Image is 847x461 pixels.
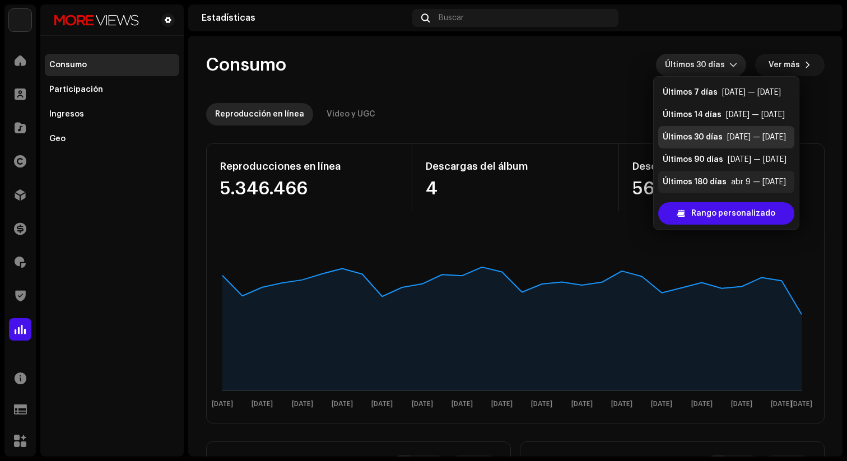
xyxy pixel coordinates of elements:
[658,81,794,104] li: Últimos 7 días
[252,401,273,408] text: [DATE]
[632,157,811,175] div: Descargas de pistas
[412,401,433,408] text: [DATE]
[371,401,393,408] text: [DATE]
[791,401,812,408] text: [DATE]
[658,193,794,216] li: Últimos 365 días
[45,103,179,125] re-m-nav-item: Ingresos
[220,157,398,175] div: Reproducciones en línea
[658,148,794,171] li: Últimos 90 días
[426,157,604,175] div: Descargas del álbum
[215,103,304,125] div: Reproducción en línea
[691,202,775,225] span: Rango personalizado
[663,87,718,98] div: Últimos 7 días
[663,109,722,120] div: Últimos 14 días
[426,180,604,198] div: 4
[771,401,792,408] text: [DATE]
[49,134,66,143] div: Geo
[571,401,593,408] text: [DATE]
[292,401,313,408] text: [DATE]
[726,109,785,120] div: [DATE] — [DATE]
[45,54,179,76] re-m-nav-item: Consumo
[658,171,794,193] li: Últimos 180 días
[220,180,398,198] div: 5.346.466
[731,176,786,188] div: abr 9 — [DATE]
[206,54,286,76] span: Consumo
[651,401,672,408] text: [DATE]
[729,54,737,76] div: dropdown trigger
[332,401,353,408] text: [DATE]
[663,132,723,143] div: Últimos 30 días
[665,54,729,76] span: Últimos 30 días
[654,77,799,220] ul: Option List
[49,13,143,27] img: 022bc622-acf9-44f3-be7c-945a65ee7bb4
[439,13,464,22] span: Buscar
[49,110,84,119] div: Ingresos
[49,85,103,94] div: Participación
[722,87,781,98] div: [DATE] — [DATE]
[632,180,811,198] div: 56
[727,132,786,143] div: [DATE] — [DATE]
[663,154,723,165] div: Últimos 90 días
[452,401,473,408] text: [DATE]
[45,128,179,150] re-m-nav-item: Geo
[731,401,752,408] text: [DATE]
[663,176,727,188] div: Últimos 180 días
[658,104,794,126] li: Últimos 14 días
[202,13,408,22] div: Estadísticas
[611,401,632,408] text: [DATE]
[769,54,800,76] span: Ver más
[212,401,233,408] text: [DATE]
[531,401,552,408] text: [DATE]
[811,9,829,27] img: c50c6205-3ca2-4a42-8b1e-ec5f4b513db8
[9,9,31,31] img: d33e7525-e535-406c-bd75-4996859269b0
[491,401,513,408] text: [DATE]
[49,60,87,69] div: Consumo
[658,126,794,148] li: Últimos 30 días
[728,154,787,165] div: [DATE] — [DATE]
[691,401,713,408] text: [DATE]
[45,78,179,101] re-m-nav-item: Participación
[327,103,375,125] div: Video y UGC
[755,54,825,76] button: Ver más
